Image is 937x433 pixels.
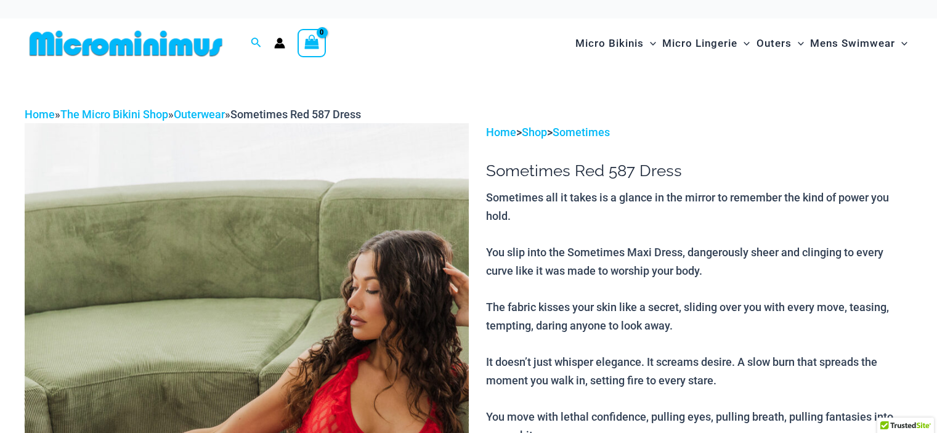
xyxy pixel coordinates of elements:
[807,25,911,62] a: Mens SwimwearMenu ToggleMenu Toggle
[486,161,912,180] h1: Sometimes Red 587 Dress
[25,30,227,57] img: MM SHOP LOGO FLAT
[522,126,547,139] a: Shop
[753,25,807,62] a: OutersMenu ToggleMenu Toggle
[575,28,644,59] span: Micro Bikinis
[570,23,912,64] nav: Site Navigation
[174,108,225,121] a: Outerwear
[659,25,753,62] a: Micro LingerieMenu ToggleMenu Toggle
[737,28,750,59] span: Menu Toggle
[25,108,361,121] span: » » »
[486,126,516,139] a: Home
[25,108,55,121] a: Home
[230,108,361,121] span: Sometimes Red 587 Dress
[895,28,907,59] span: Menu Toggle
[274,38,285,49] a: Account icon link
[298,29,326,57] a: View Shopping Cart, empty
[792,28,804,59] span: Menu Toggle
[756,28,792,59] span: Outers
[60,108,168,121] a: The Micro Bikini Shop
[251,36,262,51] a: Search icon link
[553,126,610,139] a: Sometimes
[486,123,912,142] p: > >
[572,25,659,62] a: Micro BikinisMenu ToggleMenu Toggle
[810,28,895,59] span: Mens Swimwear
[662,28,737,59] span: Micro Lingerie
[644,28,656,59] span: Menu Toggle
